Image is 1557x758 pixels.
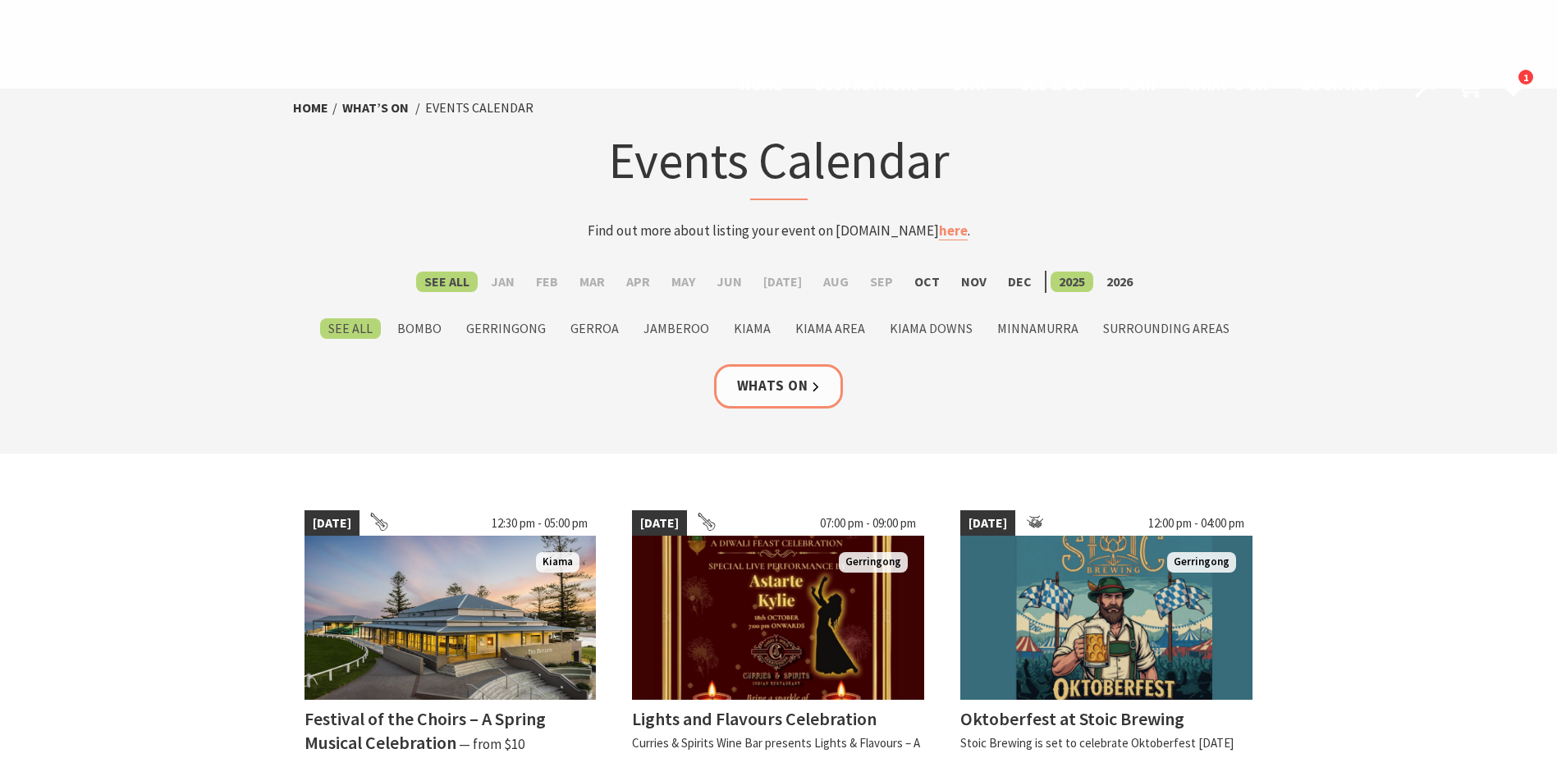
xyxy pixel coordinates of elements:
[1051,272,1093,292] label: 2025
[483,272,523,292] label: Jan
[663,272,703,292] label: May
[1021,75,1086,94] span: See & Do
[457,220,1101,242] p: Find out more about listing your event on [DOMAIN_NAME] .
[1167,552,1236,573] span: Gerringong
[939,221,968,240] a: here
[708,272,750,292] label: Jun
[1000,272,1040,292] label: Dec
[953,272,995,292] label: Nov
[906,272,948,292] label: Oct
[724,72,1396,99] nav: Main Menu
[536,552,579,573] span: Kiama
[755,272,810,292] label: [DATE]
[305,536,597,700] img: 2023 Festival of Choirs at the Kiama Pavilion
[1098,272,1141,292] label: 2026
[571,272,613,292] label: Mar
[726,318,779,339] label: Kiama
[305,510,359,537] span: [DATE]
[618,272,658,292] label: Apr
[815,75,920,94] span: Destinations
[320,318,381,339] label: See All
[562,318,627,339] label: Gerroa
[714,364,844,408] a: Whats On
[740,75,782,94] span: Home
[1518,70,1533,85] span: 1
[458,318,554,339] label: Gerringong
[787,318,873,339] label: Kiama Area
[459,735,524,753] span: ⁠— from $10
[1120,75,1156,94] span: Plan
[839,552,908,573] span: Gerringong
[483,510,596,537] span: 12:30 pm - 05:00 pm
[812,510,924,537] span: 07:00 pm - 09:00 pm
[528,272,566,292] label: Feb
[635,318,717,339] label: Jamberoo
[632,510,687,537] span: [DATE]
[960,510,1015,537] span: [DATE]
[1095,318,1238,339] label: Surrounding Areas
[632,707,877,730] h4: Lights and Flavours Celebration
[882,318,981,339] label: Kiama Downs
[953,75,989,94] span: Stay
[960,707,1184,730] h4: Oktoberfest at Stoic Brewing
[389,318,450,339] label: Bombo
[1500,72,1525,97] a: 1
[815,272,857,292] label: Aug
[862,272,901,292] label: Sep
[1188,75,1269,94] span: What’s On
[989,318,1087,339] label: Minnamurra
[1302,75,1380,94] span: Book now
[305,707,546,754] h4: Festival of the Choirs – A Spring Musical Celebration
[1140,510,1252,537] span: 12:00 pm - 04:00 pm
[416,272,478,292] label: See All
